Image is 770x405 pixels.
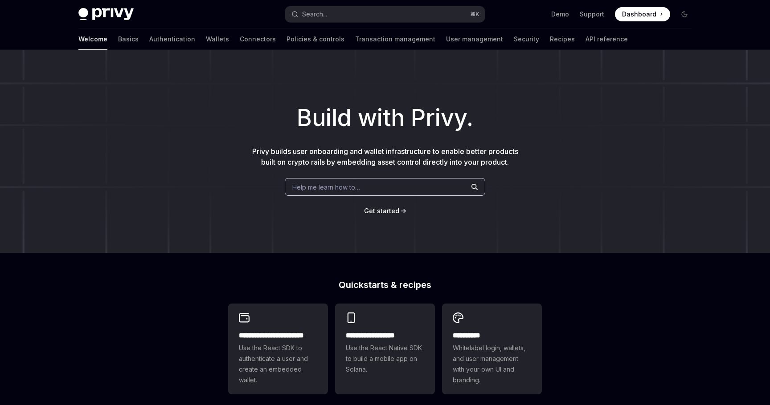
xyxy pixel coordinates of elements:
[586,28,628,50] a: API reference
[287,28,344,50] a: Policies & controls
[442,304,542,394] a: **** *****Whitelabel login, wallets, and user management with your own UI and branding.
[228,280,542,289] h2: Quickstarts & recipes
[364,207,399,215] span: Get started
[551,10,569,19] a: Demo
[206,28,229,50] a: Wallets
[149,28,195,50] a: Authentication
[285,6,485,22] button: Search...⌘K
[470,11,479,18] span: ⌘ K
[14,101,756,135] h1: Build with Privy.
[118,28,139,50] a: Basics
[239,343,317,385] span: Use the React SDK to authenticate a user and create an embedded wallet.
[346,343,424,375] span: Use the React Native SDK to build a mobile app on Solana.
[446,28,503,50] a: User management
[355,28,435,50] a: Transaction management
[580,10,604,19] a: Support
[252,147,518,166] span: Privy builds user onboarding and wallet infrastructure to enable better products built on crypto ...
[453,343,531,385] span: Whitelabel login, wallets, and user management with your own UI and branding.
[78,28,107,50] a: Welcome
[240,28,276,50] a: Connectors
[292,182,360,192] span: Help me learn how to…
[677,7,692,21] button: Toggle dark mode
[364,207,399,215] a: Get started
[550,28,575,50] a: Recipes
[335,304,435,394] a: **** **** **** ***Use the React Native SDK to build a mobile app on Solana.
[622,10,656,19] span: Dashboard
[78,8,134,20] img: dark logo
[514,28,539,50] a: Security
[615,7,670,21] a: Dashboard
[302,9,327,20] div: Search...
